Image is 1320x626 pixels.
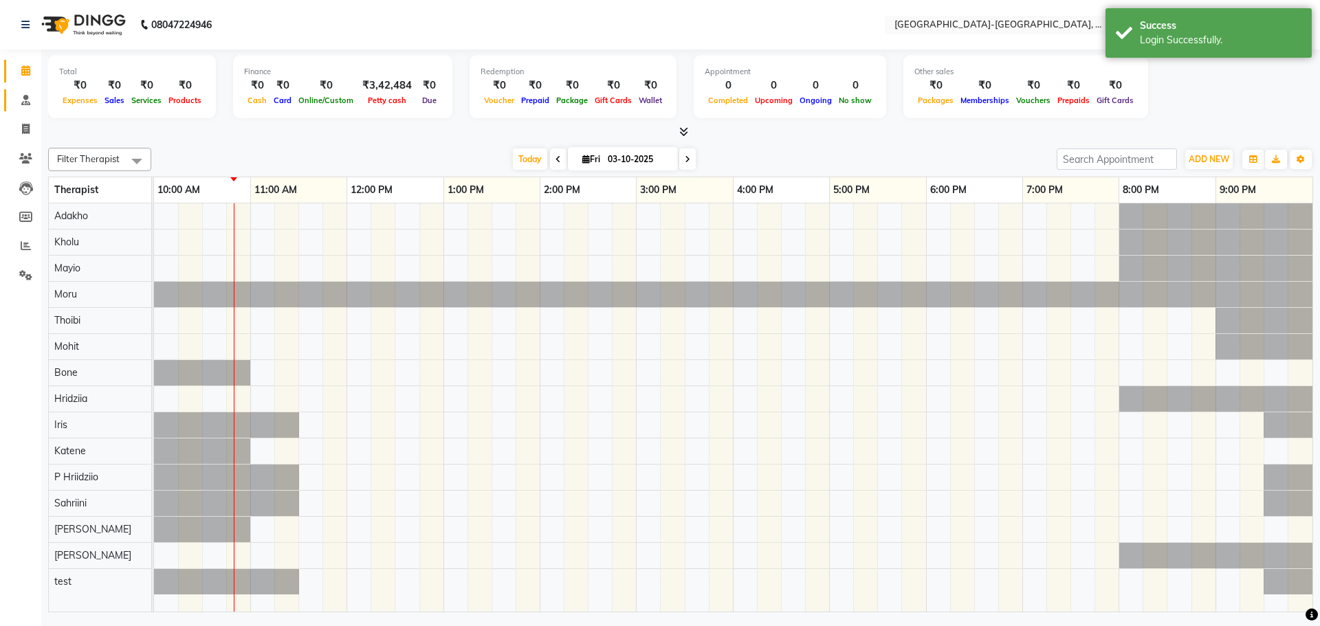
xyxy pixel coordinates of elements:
span: Cash [244,96,270,105]
div: Login Successfully. [1140,33,1301,47]
span: Thoibi [54,314,80,326]
b: 08047224946 [151,5,212,44]
div: ₹0 [59,78,101,93]
span: Memberships [957,96,1013,105]
span: Fri [579,154,604,164]
a: 5:00 PM [830,180,873,200]
div: ₹0 [1093,78,1137,93]
div: ₹0 [244,78,270,93]
span: Upcoming [751,96,796,105]
div: 0 [751,78,796,93]
span: Voucher [481,96,518,105]
span: Due [419,96,440,105]
div: Redemption [481,66,665,78]
div: 0 [796,78,835,93]
span: Ongoing [796,96,835,105]
span: [PERSON_NAME] [54,523,131,535]
div: Appointment [705,66,875,78]
div: ₹0 [101,78,128,93]
button: ADD NEW [1185,150,1233,169]
div: ₹0 [295,78,357,93]
a: 9:00 PM [1216,180,1259,200]
span: Therapist [54,183,98,196]
span: Package [553,96,591,105]
div: Finance [244,66,441,78]
span: Prepaid [518,96,553,105]
span: Prepaids [1054,96,1093,105]
div: ₹0 [591,78,635,93]
a: 3:00 PM [637,180,680,200]
a: 12:00 PM [347,180,396,200]
div: ₹0 [914,78,957,93]
span: Bone [54,366,78,379]
span: Filter Therapist [57,153,120,164]
div: ₹0 [553,78,591,93]
img: logo [35,5,129,44]
span: Products [165,96,205,105]
div: Total [59,66,205,78]
span: Services [128,96,165,105]
span: test [54,575,71,588]
div: 0 [705,78,751,93]
span: Card [270,96,295,105]
a: 7:00 PM [1023,180,1066,200]
div: ₹0 [270,78,295,93]
input: Search Appointment [1057,148,1177,170]
span: Sales [101,96,128,105]
span: Adakho [54,210,88,222]
div: ₹3,42,484 [357,78,417,93]
span: Gift Cards [591,96,635,105]
div: ₹0 [1054,78,1093,93]
span: Katene [54,445,86,457]
input: 2025-10-03 [604,149,672,170]
div: ₹0 [635,78,665,93]
div: 0 [835,78,875,93]
span: Mayio [54,262,80,274]
span: [PERSON_NAME] [54,549,131,561]
span: Kholu [54,236,79,248]
a: 2:00 PM [540,180,584,200]
span: Online/Custom [295,96,357,105]
span: Hridziia [54,392,87,405]
div: ₹0 [417,78,441,93]
span: No show [835,96,875,105]
span: Today [513,148,547,170]
div: ₹0 [165,78,205,93]
a: 6:00 PM [927,180,970,200]
a: 8:00 PM [1119,180,1163,200]
div: ₹0 [481,78,518,93]
span: Iris [54,418,67,431]
span: Moru [54,288,77,300]
span: Gift Cards [1093,96,1137,105]
div: Success [1140,19,1301,33]
span: P Hriidziio [54,471,98,483]
div: ₹0 [957,78,1013,93]
span: Packages [914,96,957,105]
span: Petty cash [364,96,410,105]
div: ₹0 [128,78,165,93]
span: Sahriini [54,497,87,509]
a: 10:00 AM [154,180,203,200]
span: ADD NEW [1189,154,1229,164]
div: Other sales [914,66,1137,78]
span: Completed [705,96,751,105]
a: 11:00 AM [251,180,300,200]
span: Expenses [59,96,101,105]
span: Vouchers [1013,96,1054,105]
div: ₹0 [518,78,553,93]
a: 4:00 PM [734,180,777,200]
span: Wallet [635,96,665,105]
span: Mohit [54,340,79,353]
a: 1:00 PM [444,180,487,200]
div: ₹0 [1013,78,1054,93]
